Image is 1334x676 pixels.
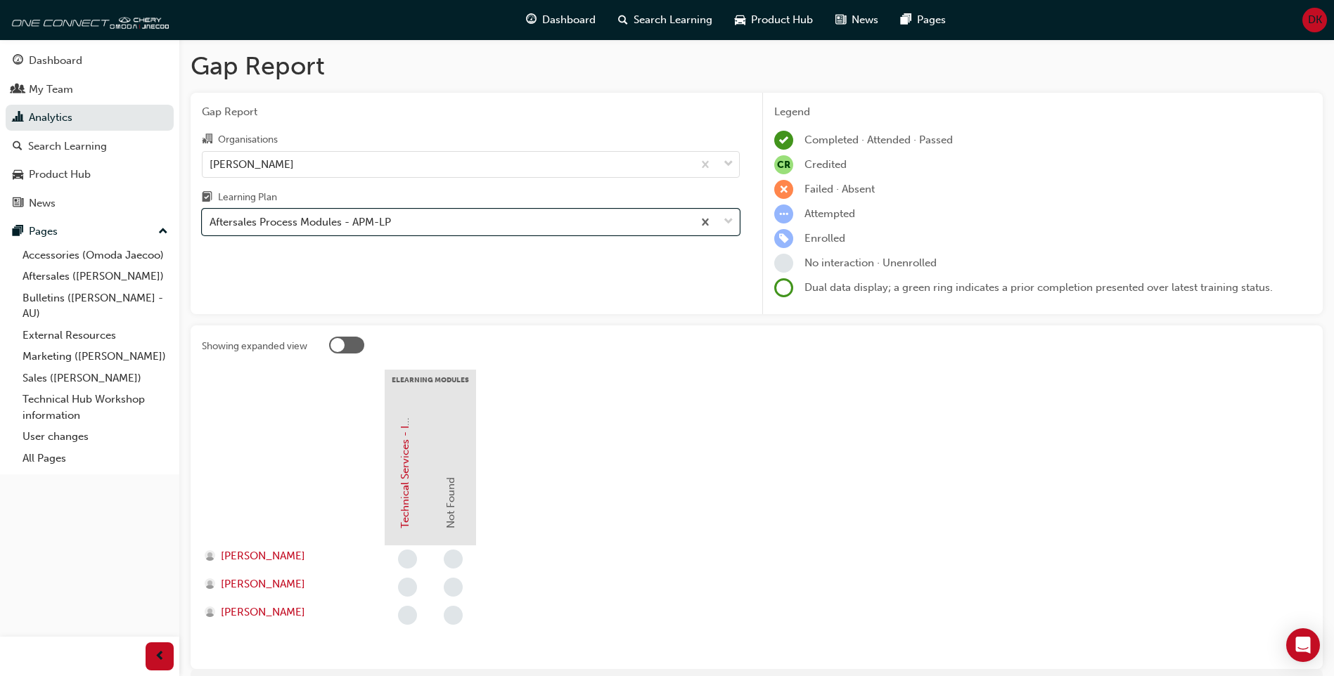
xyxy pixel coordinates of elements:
span: null-icon [774,155,793,174]
span: search-icon [13,141,23,153]
a: Analytics [6,105,174,131]
span: learningRecordVerb_ENROLL-icon [774,229,793,248]
span: pages-icon [13,226,23,238]
a: Dashboard [6,48,174,74]
a: Technical Services - InfoHub [399,389,411,528]
span: guage-icon [526,11,537,29]
span: [PERSON_NAME] [221,604,305,620]
span: car-icon [13,169,23,181]
span: chart-icon [13,112,23,124]
span: down-icon [724,213,733,231]
a: Product Hub [6,162,174,188]
span: learningRecordVerb_NONE-icon [398,578,417,597]
button: DK [1302,8,1327,32]
div: News [29,195,56,212]
a: search-iconSearch Learning [607,6,724,34]
span: Completed · Attended · Passed [804,134,953,146]
div: Learning Plan [218,190,277,204]
div: [PERSON_NAME] [210,156,294,172]
span: Dual data display; a green ring indicates a prior completion presented over latest training status. [804,281,1273,294]
span: guage-icon [13,55,23,67]
a: [PERSON_NAME] [205,548,371,564]
span: DK [1308,12,1322,28]
a: All Pages [17,448,174,469]
a: car-iconProduct Hub [724,6,824,34]
span: prev-icon [155,648,165,665]
a: My Team [6,77,174,103]
span: people-icon [13,84,23,96]
div: Organisations [218,133,278,147]
span: Gap Report [202,104,740,120]
span: Attempted [804,207,855,220]
span: learningRecordVerb_NONE-icon [444,606,463,625]
div: Open Intercom Messenger [1286,628,1320,662]
img: oneconnect [7,6,169,34]
a: External Resources [17,325,174,346]
a: [PERSON_NAME] [205,604,371,620]
span: learningplan-icon [202,192,212,204]
button: DashboardMy TeamAnalyticsSearch LearningProduct HubNews [6,45,174,219]
span: pages-icon [901,11,911,29]
span: down-icon [724,155,733,174]
span: learningRecordVerb_NONE-icon [398,606,417,625]
button: Pages [6,219,174,245]
span: learningRecordVerb_COMPLETE-icon [774,131,793,150]
span: search-icon [618,11,628,29]
a: Technical Hub Workshop information [17,389,174,426]
span: Search Learning [634,12,712,28]
a: User changes [17,426,174,448]
span: learningRecordVerb_NONE-icon [774,254,793,273]
span: Credited [804,158,847,171]
a: Marketing ([PERSON_NAME]) [17,346,174,368]
span: learningRecordVerb_NONE-icon [444,550,463,568]
a: Sales ([PERSON_NAME]) [17,368,174,389]
div: Dashboard [29,53,82,69]
span: learningRecordVerb_NONE-icon [444,578,463,597]
span: car-icon [735,11,745,29]
h1: Gap Report [191,51,1323,82]
a: news-iconNews [824,6,890,34]
span: learningRecordVerb_ATTEMPT-icon [774,204,793,223]
span: Enrolled [804,232,845,245]
div: Pages [29,223,58,240]
span: Product Hub [751,12,813,28]
span: learningRecordVerb_FAIL-icon [774,180,793,199]
span: learningRecordVerb_NONE-icon [398,550,417,568]
a: Bulletins ([PERSON_NAME] - AU) [17,287,174,325]
span: [PERSON_NAME] [221,548,305,564]
span: Dashboard [542,12,596,28]
span: Not Found [444,477,457,528]
div: eLearning Modules [385,370,476,405]
a: guage-iconDashboard [515,6,607,34]
span: No interaction · Unenrolled [804,256,937,269]
span: Pages [917,12,946,28]
a: Accessories (Omoda Jaecoo) [17,245,174,266]
a: Search Learning [6,134,174,160]
a: Aftersales ([PERSON_NAME]) [17,266,174,287]
a: News [6,190,174,216]
span: Failed · Absent [804,183,875,195]
span: news-icon [13,197,23,210]
div: Legend [774,104,1311,120]
div: Product Hub [29,167,91,183]
div: My Team [29,82,73,98]
div: Search Learning [28,138,107,155]
span: up-icon [158,223,168,241]
span: [PERSON_NAME] [221,576,305,592]
div: Aftersales Process Modules - APM-LP [210,214,391,230]
div: Showing expanded view [202,339,307,353]
span: News [852,12,878,28]
a: pages-iconPages [890,6,957,34]
span: news-icon [835,11,846,29]
span: organisation-icon [202,134,212,146]
a: [PERSON_NAME] [205,576,371,592]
